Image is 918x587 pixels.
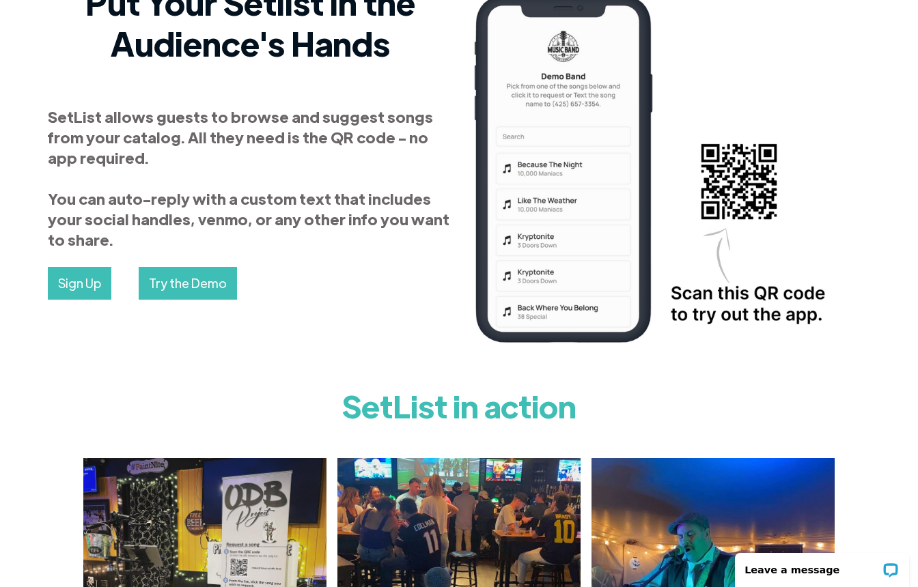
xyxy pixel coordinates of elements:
[139,267,237,300] a: Try the Demo
[48,106,449,249] strong: SetList allows guests to browse and suggest songs from your catalog. All they need is the QR code...
[48,267,111,300] a: Sign Up
[83,378,835,433] h1: SetList in action
[726,544,918,587] iframe: LiveChat chat widget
